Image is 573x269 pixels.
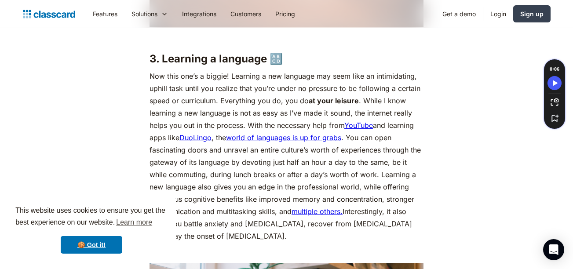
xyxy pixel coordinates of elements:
a: home [23,8,75,20]
a: learn more about cookies [115,216,153,229]
div: cookieconsent [7,197,176,262]
div: Solutions [131,9,157,18]
a: Sign up [513,5,551,22]
strong: 3. Learning a language 🔠 [150,52,283,65]
a: dismiss cookie message [61,236,122,254]
a: Get a demo [435,4,483,24]
a: Customers [223,4,268,24]
a: YouTube [344,121,373,130]
a: Login [483,4,513,24]
a: world of languages is up for grabs [226,133,341,142]
p: Now this one’s a biggie! Learning a new language may seem like an intimidating, uphill task until... [150,70,423,242]
div: Open Intercom Messenger [543,239,564,260]
span: This website uses cookies to ensure you get the best experience on our website. [15,205,168,229]
strong: at your leisure [309,96,359,105]
a: Features [86,4,124,24]
div: Sign up [520,9,544,18]
a: Pricing [268,4,302,24]
a: multiple others. [292,207,343,216]
div: Solutions [124,4,175,24]
a: Integrations [175,4,223,24]
a: DuoLingo [179,133,212,142]
p: ‍ [150,31,423,44]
